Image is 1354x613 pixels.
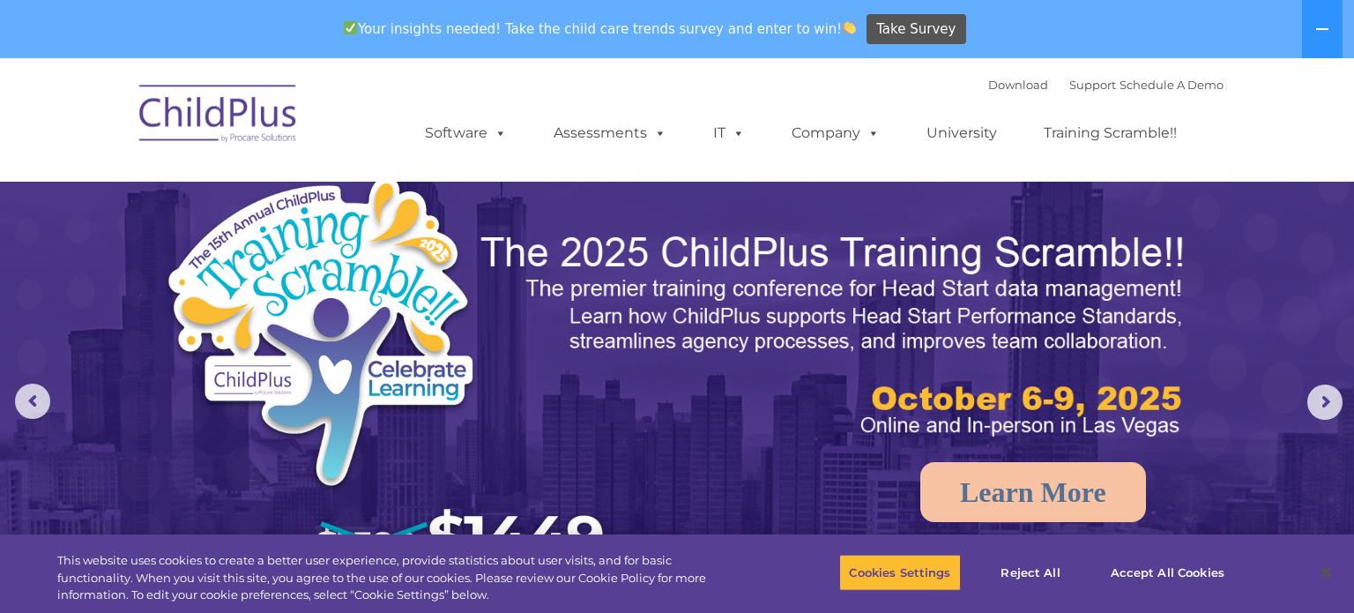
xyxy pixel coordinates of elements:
[867,14,966,45] a: Take Survey
[988,78,1048,92] a: Download
[774,116,897,151] a: Company
[920,462,1146,522] a: Learn More
[1101,554,1234,591] button: Accept All Cookies
[245,189,320,202] span: Phone number
[696,116,763,151] a: IT
[988,78,1224,92] font: |
[245,116,299,130] span: Last name
[909,116,1015,151] a: University
[876,14,956,45] span: Take Survey
[336,11,864,46] span: Your insights needed! Take the child care trends survey and enter to win!
[1026,116,1194,151] a: Training Scramble!!
[344,21,357,34] img: ✅
[57,552,745,604] div: This website uses cookies to create a better user experience, provide statistics about user visit...
[536,116,684,151] a: Assessments
[130,72,307,161] img: ChildPlus by Procare Solutions
[1306,553,1345,592] button: Close
[843,21,856,34] img: 👏
[1069,78,1116,92] a: Support
[839,554,960,591] button: Cookies Settings
[407,116,524,151] a: Software
[976,554,1086,591] button: Reject All
[1120,78,1224,92] a: Schedule A Demo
